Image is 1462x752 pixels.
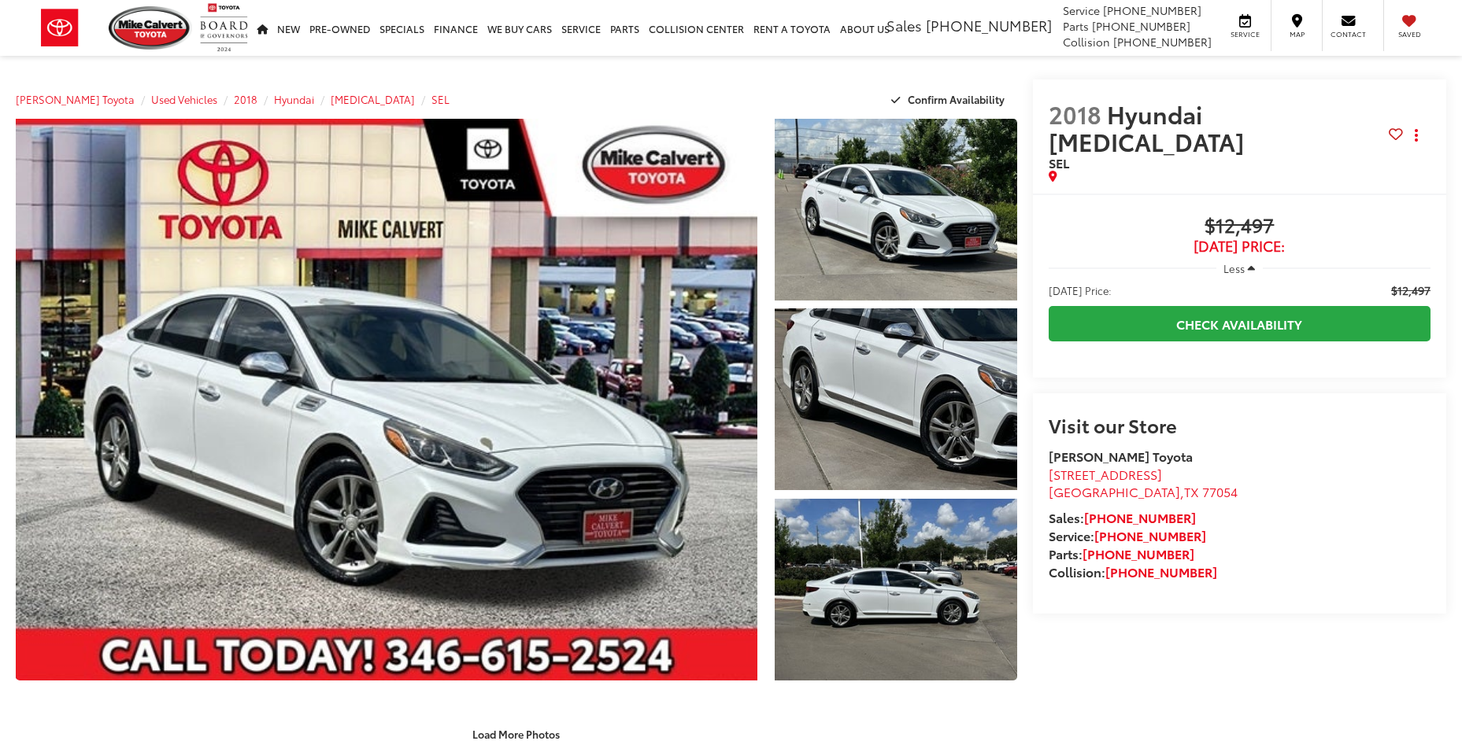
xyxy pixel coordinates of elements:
[1049,238,1431,254] span: [DATE] Price:
[1184,482,1199,500] span: TX
[234,92,257,106] a: 2018
[1227,29,1263,39] span: Service
[886,15,922,35] span: Sales
[1049,415,1431,435] h2: Visit our Store
[1216,254,1264,282] button: Less
[908,92,1005,106] span: Confirm Availability
[1279,29,1314,39] span: Map
[883,86,1017,113] button: Confirm Availability
[16,119,757,680] a: Expand Photo 0
[16,92,135,106] a: [PERSON_NAME] Toyota
[1092,18,1190,34] span: [PHONE_NUMBER]
[1049,97,1101,131] span: 2018
[926,15,1052,35] span: [PHONE_NUMBER]
[1063,18,1089,34] span: Parts
[775,119,1016,300] a: Expand Photo 1
[431,92,450,106] a: SEL
[1049,306,1431,341] a: Check Availability
[109,6,192,50] img: Mike Calvert Toyota
[151,92,217,106] a: Used Vehicles
[1113,34,1212,50] span: [PHONE_NUMBER]
[1049,447,1193,465] strong: [PERSON_NAME] Toyota
[1063,34,1110,50] span: Collision
[772,496,1020,682] img: 2018 Hyundai Sonata SEL
[1049,465,1238,501] a: [STREET_ADDRESS] [GEOGRAPHIC_DATA],TX 77054
[1049,482,1238,500] span: ,
[1331,29,1366,39] span: Contact
[775,499,1016,680] a: Expand Photo 3
[331,92,415,106] a: [MEDICAL_DATA]
[1049,97,1249,158] span: Hyundai [MEDICAL_DATA]
[1223,261,1245,275] span: Less
[1202,482,1238,500] span: 77054
[1049,508,1196,526] strong: Sales:
[274,92,314,106] a: Hyundai
[1094,526,1206,544] a: [PHONE_NUMBER]
[1049,282,1112,298] span: [DATE] Price:
[1049,526,1206,544] strong: Service:
[1049,153,1069,171] span: SEL
[1391,282,1431,298] span: $12,497
[1049,465,1162,483] span: [STREET_ADDRESS]
[1049,544,1194,562] strong: Parts:
[1083,544,1194,562] a: [PHONE_NUMBER]
[1049,562,1217,581] strong: Collision:
[1063,2,1100,18] span: Service
[1392,29,1427,39] span: Saved
[1084,508,1196,526] a: [PHONE_NUMBER]
[461,721,571,748] button: Load More Photos
[772,307,1020,492] img: 2018 Hyundai Sonata SEL
[1403,122,1431,149] button: Actions
[772,116,1020,302] img: 2018 Hyundai Sonata SEL
[1049,215,1431,238] span: $12,497
[1105,562,1217,581] a: [PHONE_NUMBER]
[1415,129,1418,142] span: dropdown dots
[1049,482,1180,500] span: [GEOGRAPHIC_DATA]
[1103,2,1201,18] span: [PHONE_NUMBER]
[9,116,765,683] img: 2018 Hyundai Sonata SEL
[775,308,1016,490] a: Expand Photo 2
